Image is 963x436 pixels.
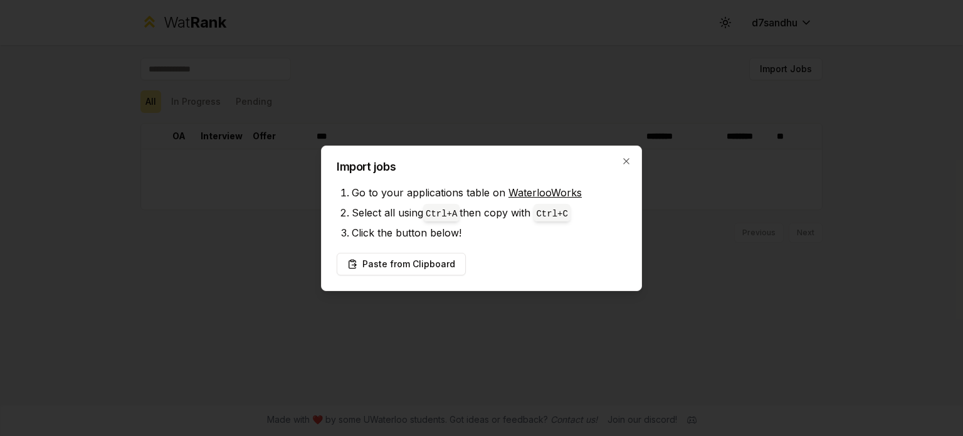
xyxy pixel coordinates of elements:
h2: Import jobs [337,161,626,173]
li: Click the button below! [352,223,626,243]
code: Ctrl+ A [426,209,457,219]
li: Select all using then copy with [352,203,626,223]
li: Go to your applications table on [352,183,626,203]
button: Paste from Clipboard [337,253,466,275]
a: WaterlooWorks [508,186,582,199]
code: Ctrl+ C [536,209,567,219]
